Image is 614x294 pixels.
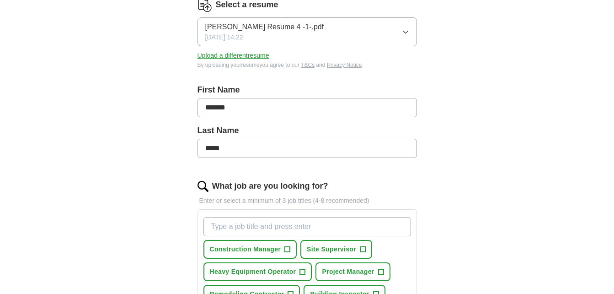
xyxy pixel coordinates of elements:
[198,51,269,60] button: Upload a differentresume
[322,267,374,277] span: Project Manager
[203,262,312,281] button: Heavy Equipment Operator
[198,17,417,46] button: [PERSON_NAME] Resume 4 -1-.pdf[DATE] 14:22
[210,245,281,254] span: Construction Manager
[198,61,417,69] div: By uploading your resume you agree to our and .
[307,245,356,254] span: Site Supervisor
[198,181,208,192] img: search.png
[198,125,417,137] label: Last Name
[315,262,390,281] button: Project Manager
[210,267,296,277] span: Heavy Equipment Operator
[300,240,372,259] button: Site Supervisor
[205,22,324,33] span: [PERSON_NAME] Resume 4 -1-.pdf
[198,196,417,206] p: Enter or select a minimum of 3 job titles (4-8 recommended)
[301,62,315,68] a: T&Cs
[203,240,297,259] button: Construction Manager
[212,180,328,192] label: What job are you looking for?
[327,62,362,68] a: Privacy Notice
[203,217,411,236] input: Type a job title and press enter
[198,84,417,96] label: First Name
[205,33,243,42] span: [DATE] 14:22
